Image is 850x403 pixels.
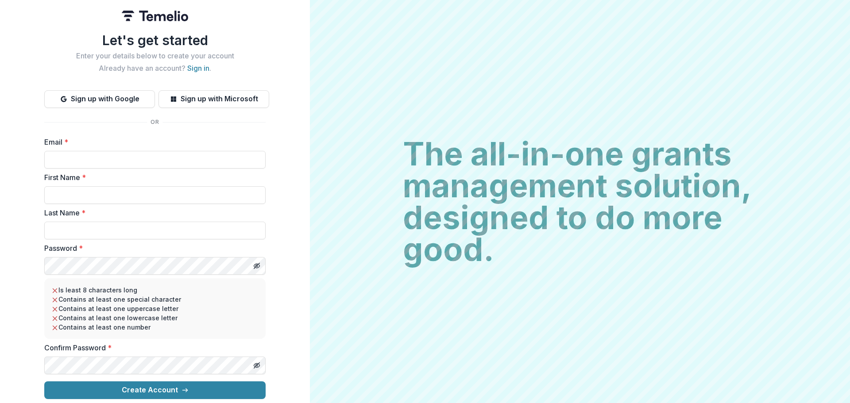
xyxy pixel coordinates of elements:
label: Confirm Password [44,342,260,353]
button: Toggle password visibility [250,259,264,273]
li: Contains at least one special character [51,295,259,304]
a: Sign in [187,64,209,73]
button: Create Account [44,381,266,399]
label: First Name [44,172,260,183]
li: Contains at least one number [51,322,259,332]
button: Sign up with Microsoft [158,90,269,108]
h2: Enter your details below to create your account [44,52,266,60]
label: Last Name [44,207,260,218]
li: Is least 8 characters long [51,285,259,295]
li: Contains at least one lowercase letter [51,313,259,322]
button: Sign up with Google [44,90,155,108]
h2: Already have an account? . [44,64,266,73]
img: Temelio [122,11,188,21]
label: Password [44,243,260,253]
label: Email [44,137,260,147]
button: Toggle password visibility [250,358,264,372]
h1: Let's get started [44,32,266,48]
li: Contains at least one uppercase letter [51,304,259,313]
